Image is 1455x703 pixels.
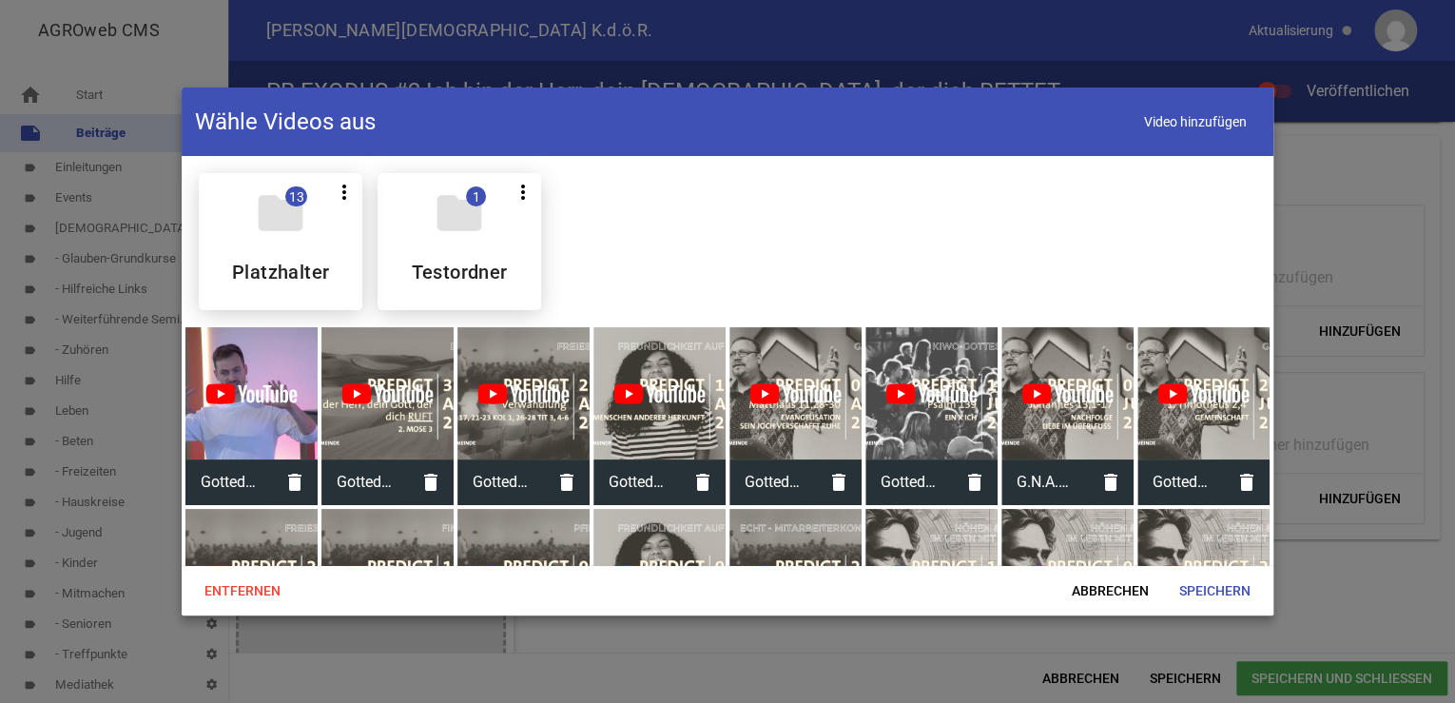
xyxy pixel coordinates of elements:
[466,186,486,206] span: 1
[333,181,356,204] i: more_vert
[185,458,272,507] span: Gottedienst vom 07.09.2025 um 10 Uhr
[1164,574,1266,608] span: Speichern
[285,186,307,206] span: 13
[189,574,296,608] span: Entfernen
[505,173,541,207] button: more_vert
[1088,459,1134,505] i: delete
[457,458,544,507] span: Gottedienst vom 24.08.2025
[1131,103,1260,142] span: Video hinzufügen
[254,186,307,240] i: folder
[952,459,998,505] i: delete
[321,458,408,507] span: Gottedienst vom 31.08.2025
[1224,459,1270,505] i: delete
[412,263,508,282] h5: Testordner
[544,459,590,505] i: delete
[1001,458,1088,507] span: G.N.A.D.E - Nachfolge
[272,459,318,505] i: delete
[408,459,454,505] i: delete
[512,181,534,204] i: more_vert
[199,173,362,310] div: Platzhalter
[1137,458,1224,507] span: Gottedienst vom 29.06.2025
[729,458,816,507] span: Gottedienst vom 03.08.2025
[195,107,376,137] h4: Wähle Videos aus
[593,458,680,507] span: Gottedienst vom 17.08.2025
[680,459,726,505] i: delete
[1057,574,1164,608] span: Abbrechen
[433,186,486,240] i: folder
[865,458,952,507] span: Gottedienst vom 13.07.2025
[378,173,541,310] div: Testordner
[232,263,329,282] h5: Platzhalter
[816,459,862,505] i: delete
[326,173,362,207] button: more_vert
